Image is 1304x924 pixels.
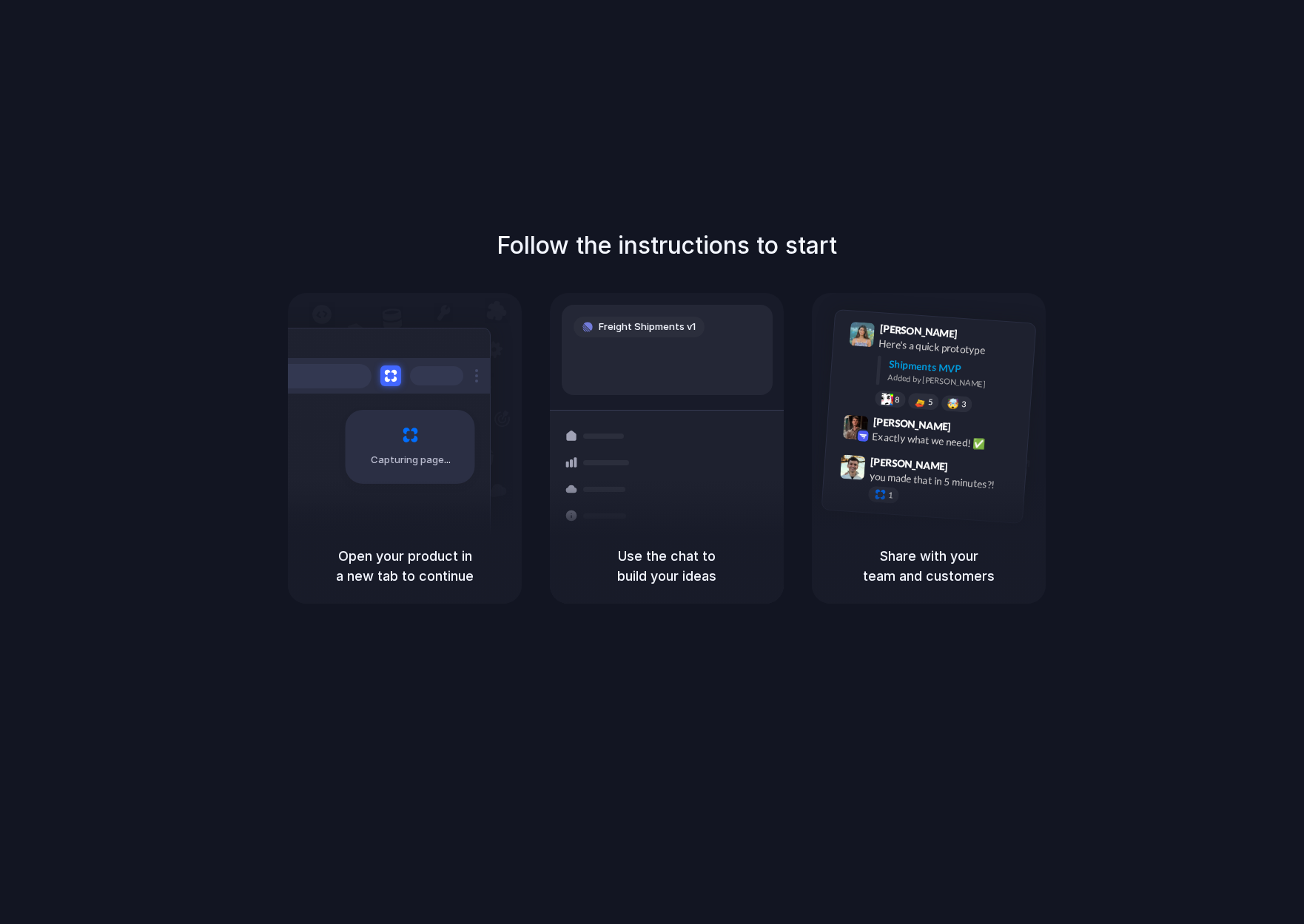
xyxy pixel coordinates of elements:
div: you made that in 5 minutes?! [869,468,1017,493]
span: 9:42 AM [955,420,986,438]
span: 3 [961,400,967,408]
span: Capturing page [371,453,453,468]
span: 1 [888,491,893,499]
span: 8 [895,396,900,404]
h1: Follow the instructions to start [497,228,837,263]
span: [PERSON_NAME] [870,453,949,475]
div: Added by [PERSON_NAME] [887,371,1024,393]
div: Exactly what we need! ✅ [872,428,1020,453]
span: 9:47 AM [952,460,983,478]
h5: Open your product in a new tab to continue [306,546,504,586]
div: Shipments MVP [888,357,1025,381]
span: 9:41 AM [962,328,992,345]
h5: Share with your team and customers [830,546,1028,586]
div: 🤯 [947,398,960,409]
div: Here's a quick prototype [878,336,1026,361]
span: [PERSON_NAME] [873,414,951,435]
span: 5 [928,398,933,406]
h5: Use the chat to build your ideas [568,546,766,586]
span: [PERSON_NAME] [879,320,958,342]
span: Freight Shipments v1 [599,320,696,334]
